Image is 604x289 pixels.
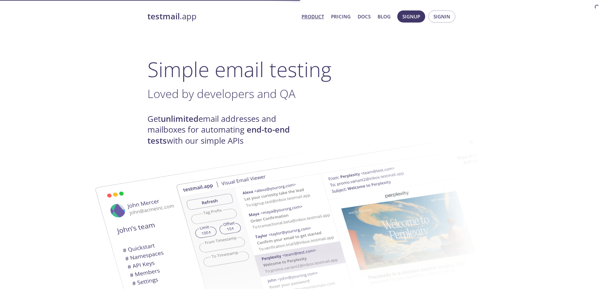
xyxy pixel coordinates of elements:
[358,12,371,21] a: Docs
[147,57,457,82] h1: Simple email testing
[397,10,425,23] button: Signup
[147,11,180,22] strong: testmail
[402,12,420,21] span: Signup
[378,12,391,21] a: Blog
[147,86,296,102] span: Loved by developers and QA
[331,12,351,21] a: Pricing
[302,12,324,21] a: Product
[147,124,290,146] strong: end-to-end tests
[147,11,296,22] a: testmail.app
[161,113,198,124] strong: unlimited
[147,114,302,146] h4: Get email addresses and mailboxes for automating with our simple APIs
[433,12,450,21] span: Signin
[428,10,455,23] button: Signin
